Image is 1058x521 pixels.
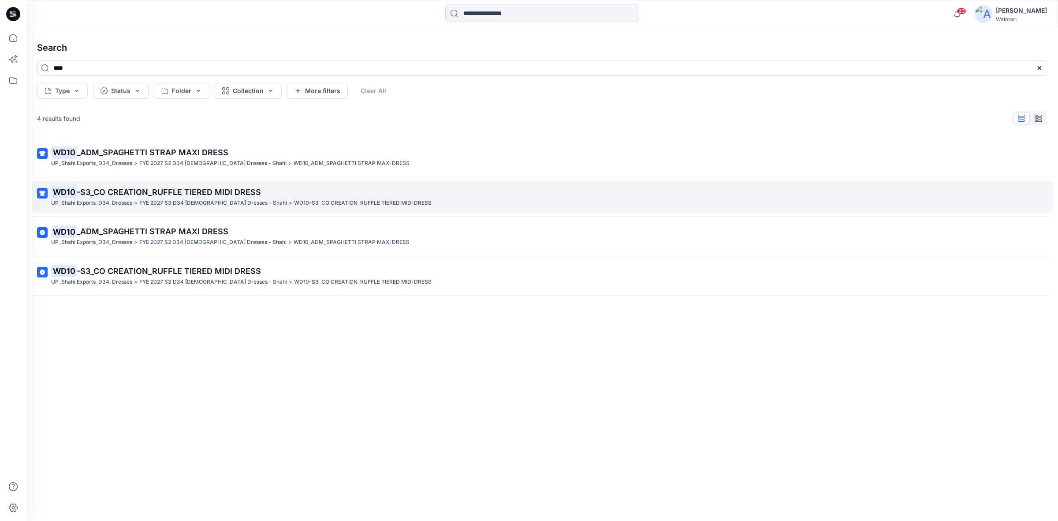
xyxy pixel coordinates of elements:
[288,159,292,168] p: >
[294,159,410,168] p: WD10_ADM_SPAGHETTI STRAP MAXI DRESS
[51,146,77,158] mark: WD10
[134,159,138,168] p: >
[37,114,80,123] p: 4 results found
[294,277,432,287] p: WD10-S3_CO CREATION_RUFFLE TIERED MIDI DRESS
[139,199,287,208] p: FYE 2027 S3 D34 Ladies Dresses - Shahi
[139,159,287,168] p: FYE 2027 S2 D34 Ladies Dresses - Shahi
[77,266,261,276] span: -S3_CO CREATION_RUFFLE TIERED MIDI DRESS
[294,199,432,208] p: WD10-S3_CO CREATION_RUFFLE TIERED MIDI DRESS
[215,83,282,99] button: Collection
[996,5,1047,16] div: [PERSON_NAME]
[77,148,228,157] span: _ADM_SPAGHETTI STRAP MAXI DRESS
[51,265,77,277] mark: WD10
[294,238,410,247] p: WD10_ADM_SPAGHETTI STRAP MAXI DRESS
[37,83,88,99] button: Type
[139,238,287,247] p: FYE 2027 S2 D34 Ladies Dresses - Shahi
[32,141,1053,173] a: WD10_ADM_SPAGHETTI STRAP MAXI DRESSUP_Shahi Exports_D34_Dresses>FYE 2027 S2 D34 [DEMOGRAPHIC_DATA...
[93,83,149,99] button: Status
[32,260,1053,292] a: WD10-S3_CO CREATION_RUFFLE TIERED MIDI DRESSUP_Shahi Exports_D34_Dresses>FYE 2027 S3 D34 [DEMOGRA...
[51,199,132,208] p: UP_Shahi Exports_D34_Dresses
[287,83,348,99] button: More filters
[134,277,138,287] p: >
[996,16,1047,22] div: Walmart
[957,7,966,15] span: 23
[51,186,77,198] mark: WD10
[289,277,292,287] p: >
[134,238,138,247] p: >
[51,238,132,247] p: UP_Shahi Exports_D34_Dresses
[51,225,77,238] mark: WD10
[154,83,209,99] button: Folder
[30,35,1054,60] h4: Search
[51,277,132,287] p: UP_Shahi Exports_D34_Dresses
[32,220,1053,252] a: WD10_ADM_SPAGHETTI STRAP MAXI DRESSUP_Shahi Exports_D34_Dresses>FYE 2027 S2 D34 [DEMOGRAPHIC_DATA...
[289,199,292,208] p: >
[139,277,287,287] p: FYE 2027 S3 D34 Ladies Dresses - Shahi
[77,227,228,236] span: _ADM_SPAGHETTI STRAP MAXI DRESS
[51,159,132,168] p: UP_Shahi Exports_D34_Dresses
[77,187,261,197] span: -S3_CO CREATION_RUFFLE TIERED MIDI DRESS
[975,5,992,23] img: avatar
[134,199,138,208] p: >
[288,238,292,247] p: >
[32,181,1053,213] a: WD10-S3_CO CREATION_RUFFLE TIERED MIDI DRESSUP_Shahi Exports_D34_Dresses>FYE 2027 S3 D34 [DEMOGRA...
